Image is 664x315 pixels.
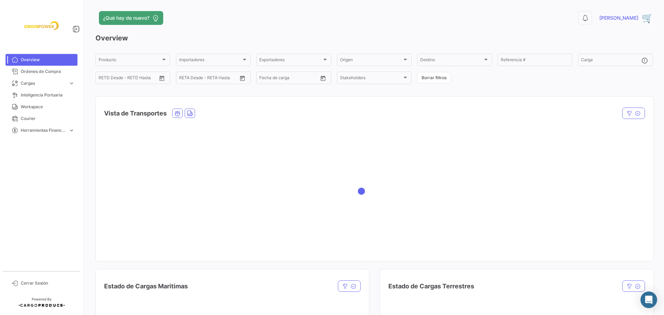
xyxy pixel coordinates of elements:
div: Abrir Intercom Messenger [640,291,657,308]
span: expand_more [68,80,75,86]
button: Land [185,109,195,118]
span: Cargas [21,80,66,86]
input: Hasta [277,76,304,81]
a: Inteligencia Portuaria [6,89,77,101]
input: Desde [179,76,192,81]
a: Órdenes de Compra [6,66,77,77]
span: Origen [340,58,402,63]
input: Hasta [116,76,144,81]
span: Importadores [179,58,241,63]
a: Courier [6,113,77,124]
span: Cerrar Sesión [21,280,75,286]
a: Overview [6,54,77,66]
img: f26a05d0-2fea-4301-a0f6-b8409df5d1eb.jpeg [24,8,59,43]
span: Courier [21,115,75,122]
span: Stakeholders [340,76,402,81]
h4: Vista de Transportes [104,109,167,118]
span: Workspace [21,104,75,110]
input: Desde [99,76,111,81]
span: Órdenes de Compra [21,68,75,75]
span: Inteligencia Portuaria [21,92,75,98]
img: 32(1).png [642,12,653,24]
span: Exportadores [259,58,322,63]
span: Herramientas Financieras [21,127,66,133]
a: Workspace [6,101,77,113]
button: Ocean [173,109,182,118]
h3: Overview [95,33,653,43]
span: Overview [21,57,75,63]
h4: Estado de Cargas Maritimas [104,281,188,291]
span: [PERSON_NAME] [599,15,638,21]
button: ¿Qué hay de nuevo? [99,11,163,25]
input: Hasta [196,76,224,81]
button: Borrar filtros [417,72,451,83]
span: Producto [99,58,161,63]
span: ¿Qué hay de nuevo? [103,15,149,21]
h4: Estado de Cargas Terrestres [388,281,474,291]
button: Open calendar [157,73,167,83]
button: Open calendar [318,73,328,83]
input: Desde [259,76,272,81]
span: expand_more [68,127,75,133]
span: Destino [420,58,482,63]
button: Open calendar [237,73,248,83]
